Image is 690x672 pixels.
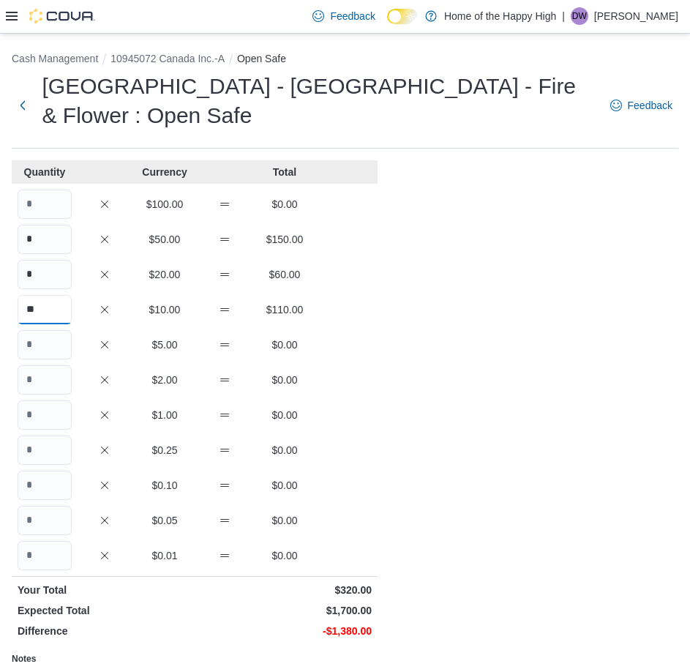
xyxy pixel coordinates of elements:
[138,165,192,179] p: Currency
[330,9,375,23] span: Feedback
[138,548,192,563] p: $0.01
[258,443,312,458] p: $0.00
[18,583,192,597] p: Your Total
[12,53,98,64] button: Cash Management
[594,7,678,25] p: [PERSON_NAME]
[138,232,192,247] p: $50.00
[18,400,72,430] input: Quantity
[138,267,192,282] p: $20.00
[18,436,72,465] input: Quantity
[571,7,588,25] div: David Wegner
[258,267,312,282] p: $60.00
[18,225,72,254] input: Quantity
[18,541,72,570] input: Quantity
[110,53,225,64] button: 10945072 Canada Inc.-A
[604,91,678,120] a: Feedback
[138,197,192,212] p: $100.00
[258,232,312,247] p: $150.00
[138,337,192,352] p: $5.00
[18,365,72,395] input: Quantity
[18,190,72,219] input: Quantity
[258,513,312,528] p: $0.00
[198,603,372,618] p: $1,700.00
[42,72,596,130] h1: [GEOGRAPHIC_DATA] - [GEOGRAPHIC_DATA] - Fire & Flower : Open Safe
[572,7,587,25] span: DW
[12,51,678,69] nav: An example of EuiBreadcrumbs
[198,583,372,597] p: $320.00
[258,408,312,422] p: $0.00
[258,197,312,212] p: $0.00
[258,302,312,317] p: $110.00
[18,624,192,638] p: Difference
[138,513,192,528] p: $0.05
[18,330,72,359] input: Quantity
[18,295,72,324] input: Quantity
[29,9,95,23] img: Cova
[18,260,72,289] input: Quantity
[18,506,72,535] input: Quantity
[138,373,192,387] p: $2.00
[18,471,72,500] input: Quantity
[12,653,36,665] label: Notes
[237,53,286,64] button: Open Safe
[198,624,372,638] p: -$1,380.00
[307,1,380,31] a: Feedback
[138,478,192,493] p: $0.10
[387,9,418,24] input: Dark Mode
[258,165,312,179] p: Total
[18,603,192,618] p: Expected Total
[18,165,72,179] p: Quantity
[138,408,192,422] p: $1.00
[387,24,388,25] span: Dark Mode
[628,98,672,113] span: Feedback
[258,373,312,387] p: $0.00
[138,302,192,317] p: $10.00
[562,7,565,25] p: |
[138,443,192,458] p: $0.25
[12,91,34,120] button: Next
[258,548,312,563] p: $0.00
[444,7,556,25] p: Home of the Happy High
[258,337,312,352] p: $0.00
[258,478,312,493] p: $0.00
